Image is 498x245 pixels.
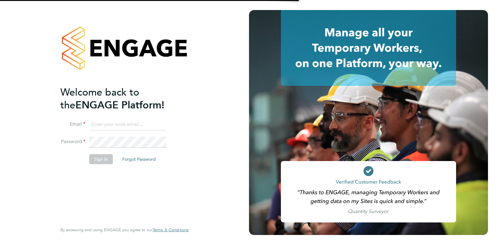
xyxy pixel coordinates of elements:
span: By accessing and using ENGAGE you agree to our [60,227,189,232]
a: Terms & Conditions [153,227,189,232]
h2: ENGAGE Platform! [60,86,182,112]
label: Password [60,138,85,145]
label: Email [60,121,85,128]
button: Forgot Password [117,154,161,164]
input: Enter your work email... [89,119,166,130]
button: Sign In [89,154,113,164]
span: Welcome back to the [60,86,139,111]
